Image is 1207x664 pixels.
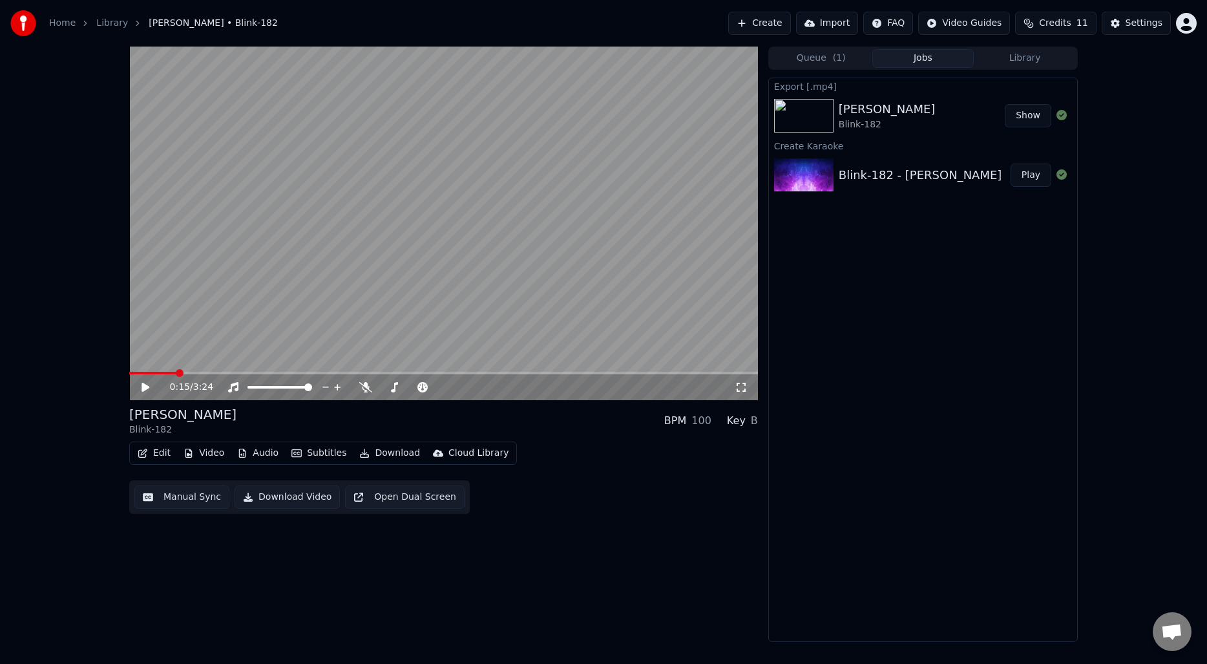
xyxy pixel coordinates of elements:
[134,486,229,509] button: Manual Sync
[664,413,686,429] div: BPM
[770,49,872,68] button: Queue
[839,166,1002,184] div: Blink‐182 - [PERSON_NAME]
[49,17,278,30] nav: breadcrumb
[286,444,352,462] button: Subtitles
[727,413,746,429] div: Key
[839,100,936,118] div: [PERSON_NAME]
[178,444,229,462] button: Video
[96,17,128,30] a: Library
[170,381,201,394] div: /
[863,12,913,35] button: FAQ
[796,12,858,35] button: Import
[1039,17,1071,30] span: Credits
[1011,164,1051,187] button: Play
[132,444,176,462] button: Edit
[1102,12,1171,35] button: Settings
[354,444,425,462] button: Download
[751,413,758,429] div: B
[1015,12,1096,35] button: Credits11
[235,486,340,509] button: Download Video
[170,381,190,394] span: 0:15
[1126,17,1162,30] div: Settings
[232,444,284,462] button: Audio
[49,17,76,30] a: Home
[769,138,1077,153] div: Create Karaoke
[149,17,278,30] span: [PERSON_NAME] • Blink‐182
[129,405,236,423] div: [PERSON_NAME]
[833,52,846,65] span: ( 1 )
[129,423,236,436] div: Blink‐182
[974,49,1076,68] button: Library
[193,381,213,394] span: 3:24
[872,49,974,68] button: Jobs
[839,118,936,131] div: Blink‐182
[345,486,465,509] button: Open Dual Screen
[1076,17,1088,30] span: 11
[769,78,1077,94] div: Export [.mp4]
[10,10,36,36] img: youka
[448,447,509,460] div: Cloud Library
[1153,612,1191,651] div: Open chat
[918,12,1010,35] button: Video Guides
[691,413,711,429] div: 100
[1005,104,1051,127] button: Show
[728,12,791,35] button: Create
